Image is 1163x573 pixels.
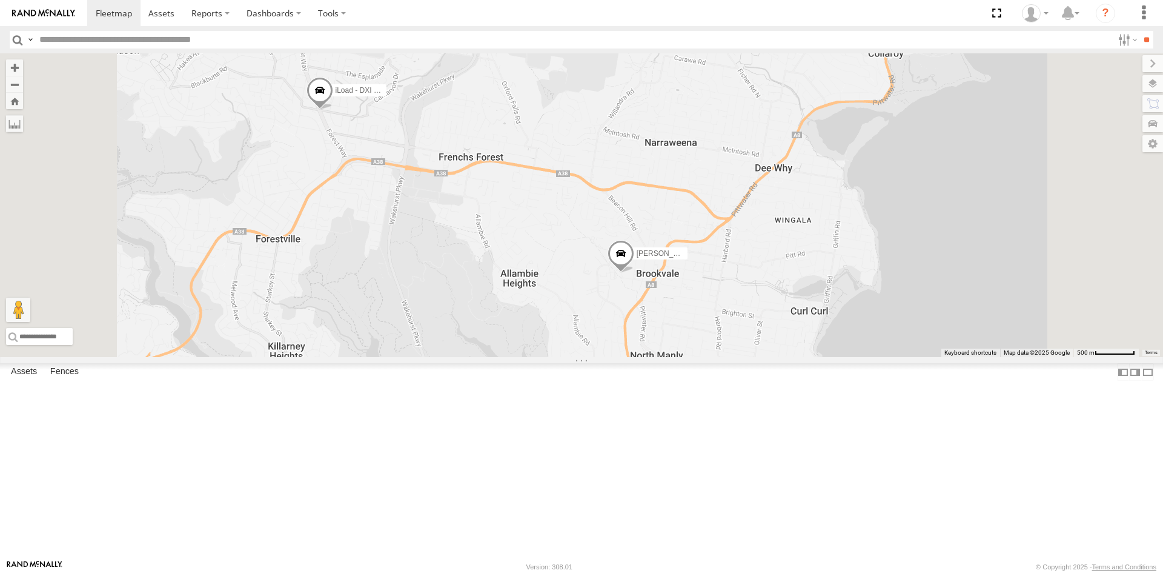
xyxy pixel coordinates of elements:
[1096,4,1115,23] i: ?
[6,93,23,109] button: Zoom Home
[1004,349,1070,356] span: Map data ©2025 Google
[6,298,30,322] button: Drag Pegman onto the map to open Street View
[1077,349,1095,356] span: 500 m
[5,364,43,381] label: Assets
[336,86,387,95] span: iLoad - DXI 65K
[1145,350,1158,355] a: Terms (opens in new tab)
[1036,563,1156,571] div: © Copyright 2025 -
[6,59,23,76] button: Zoom in
[1018,4,1053,22] div: Daniel Hayman
[12,9,75,18] img: rand-logo.svg
[6,115,23,132] label: Measure
[944,349,996,357] button: Keyboard shortcuts
[1142,135,1163,152] label: Map Settings
[1129,363,1141,381] label: Dock Summary Table to the Right
[1113,31,1139,49] label: Search Filter Options
[1117,363,1129,381] label: Dock Summary Table to the Left
[1142,363,1154,381] label: Hide Summary Table
[1092,563,1156,571] a: Terms and Conditions
[25,31,35,49] label: Search Query
[526,563,572,571] div: Version: 308.01
[1073,349,1139,357] button: Map scale: 500 m per 63 pixels
[44,364,85,381] label: Fences
[6,76,23,93] button: Zoom out
[637,249,731,258] span: [PERSON_NAME] - EJV 51E
[7,561,62,573] a: Visit our Website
